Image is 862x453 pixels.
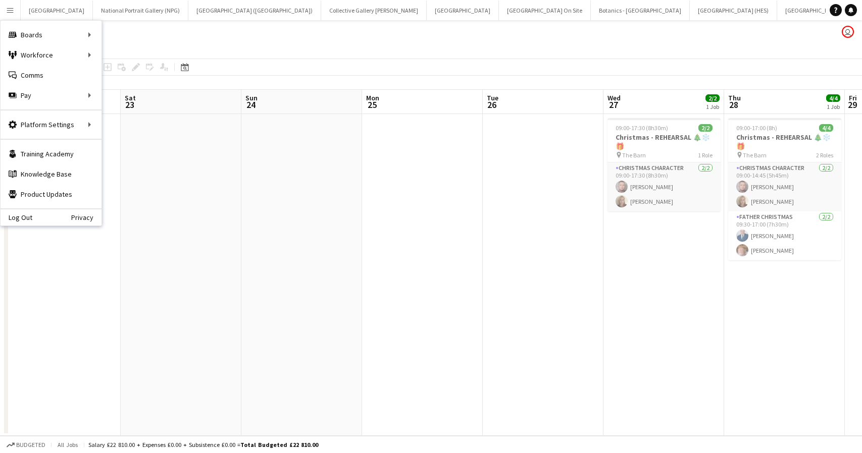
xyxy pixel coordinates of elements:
[5,439,47,450] button: Budgeted
[1,213,32,221] a: Log Out
[616,124,668,132] span: 09:00-17:30 (8h30m)
[706,103,719,110] div: 1 Job
[1,25,102,45] div: Boards
[16,441,45,448] span: Budgeted
[728,211,841,260] app-card-role: Father Christmas2/209:30-17:00 (7h30m)[PERSON_NAME][PERSON_NAME]
[736,124,777,132] span: 09:00-17:00 (8h)
[499,1,591,20] button: [GEOGRAPHIC_DATA] On Site
[607,133,721,151] h3: Christmas - REHEARSAL 🎄❄️🎁
[487,93,498,102] span: Tue
[728,118,841,260] app-job-card: 09:00-17:00 (8h)4/4Christmas - REHEARSAL 🎄❄️🎁 The Barn2 RolesChristmas Character2/209:00-14:45 (5...
[88,441,318,448] div: Salary £22 810.00 + Expenses £0.00 + Subsistence £0.00 =
[743,151,767,159] span: The Barn
[1,45,102,65] div: Workforce
[427,1,499,20] button: [GEOGRAPHIC_DATA]
[365,99,379,110] span: 25
[727,99,741,110] span: 28
[698,124,713,132] span: 2/2
[607,162,721,211] app-card-role: Christmas Character2/209:00-17:30 (8h30m)[PERSON_NAME][PERSON_NAME]
[728,133,841,151] h3: Christmas - REHEARSAL 🎄❄️🎁
[1,144,102,164] a: Training Academy
[690,1,777,20] button: [GEOGRAPHIC_DATA] (HES)
[849,93,857,102] span: Fri
[123,99,136,110] span: 23
[698,151,713,159] span: 1 Role
[240,441,318,448] span: Total Budgeted £22 810.00
[607,93,621,102] span: Wed
[1,65,102,85] a: Comms
[606,99,621,110] span: 27
[21,1,93,20] button: [GEOGRAPHIC_DATA]
[728,162,841,211] app-card-role: Christmas Character2/209:00-14:45 (5h45m)[PERSON_NAME][PERSON_NAME]
[1,164,102,184] a: Knowledge Base
[826,94,840,102] span: 4/4
[485,99,498,110] span: 26
[827,103,840,110] div: 1 Job
[842,26,854,38] app-user-avatar: Eldina Munatay
[1,184,102,204] a: Product Updates
[93,1,188,20] button: National Portrait Gallery (NPG)
[816,151,833,159] span: 2 Roles
[188,1,321,20] button: [GEOGRAPHIC_DATA] ([GEOGRAPHIC_DATA])
[71,213,102,221] a: Privacy
[245,93,258,102] span: Sun
[125,93,136,102] span: Sat
[56,441,80,448] span: All jobs
[705,94,720,102] span: 2/2
[728,93,741,102] span: Thu
[591,1,690,20] button: Botanics - [GEOGRAPHIC_DATA]
[607,118,721,211] app-job-card: 09:00-17:30 (8h30m)2/2Christmas - REHEARSAL 🎄❄️🎁 The Barn1 RoleChristmas Character2/209:00-17:30 ...
[366,93,379,102] span: Mon
[321,1,427,20] button: Collective Gallery [PERSON_NAME]
[1,115,102,135] div: Platform Settings
[1,85,102,105] div: Pay
[244,99,258,110] span: 24
[819,124,833,132] span: 4/4
[622,151,646,159] span: The Barn
[847,99,857,110] span: 29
